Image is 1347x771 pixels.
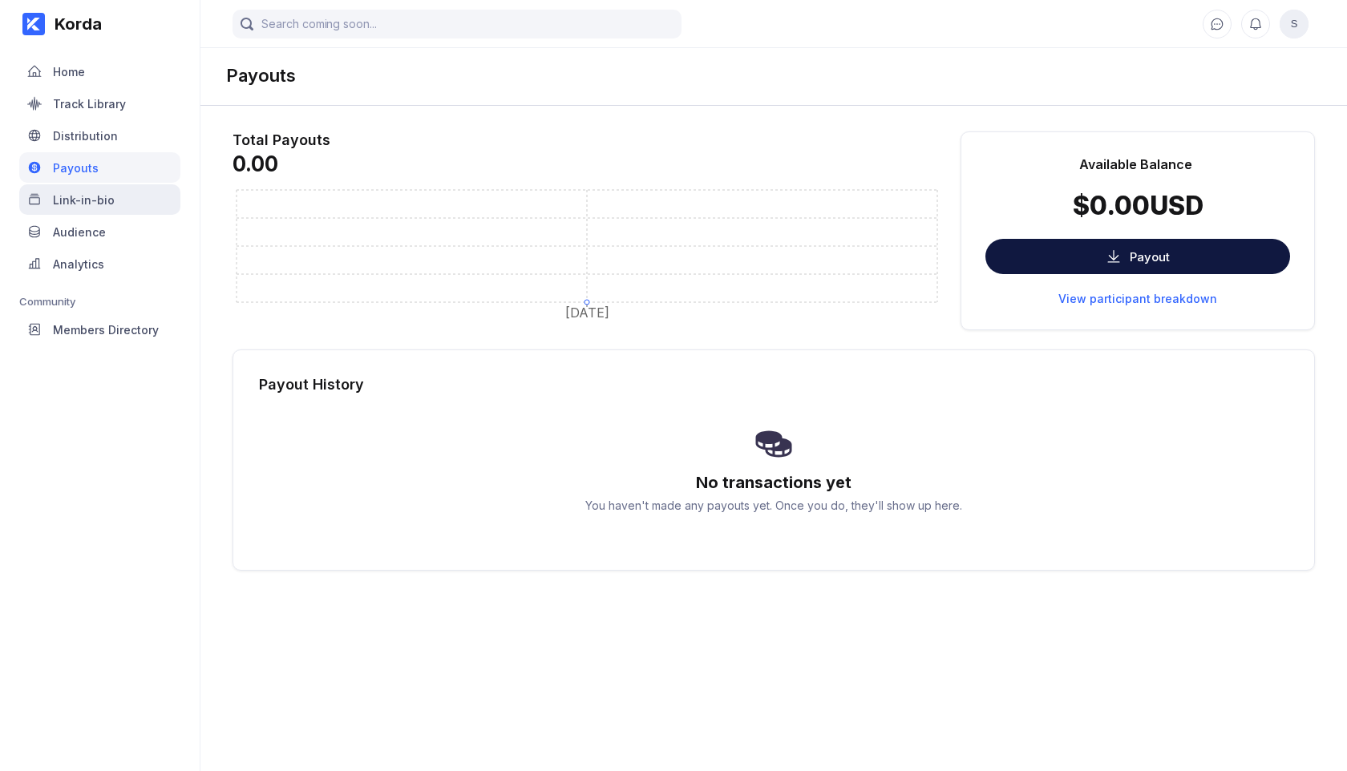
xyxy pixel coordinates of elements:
[19,216,180,248] a: Audience
[19,314,180,346] a: Members Directory
[565,305,609,321] tspan: [DATE]
[19,152,180,184] a: Payouts
[19,120,180,152] a: Distribution
[1130,249,1170,264] div: Payout
[53,193,115,207] div: Link-in-bio
[233,131,941,148] div: Total Payouts
[1073,190,1203,221] div: $ 0.00 USD
[19,295,180,308] div: Community
[1079,156,1192,172] div: Available Balance
[53,129,118,143] div: Distribution
[1058,292,1217,305] div: View participant breakdown
[53,323,159,337] div: Members Directory
[19,248,180,281] a: Analytics
[1280,10,1309,38] button: S
[985,239,1290,274] button: Payout
[19,56,180,88] a: Home
[233,151,941,176] div: 0.00
[53,225,106,239] div: Audience
[53,257,104,271] div: Analytics
[226,65,296,86] div: Payouts
[53,65,85,79] div: Home
[696,473,851,492] div: No transactions yet
[45,14,102,34] div: Korda
[259,376,1288,393] div: Payout History
[19,88,180,120] a: Track Library
[53,161,99,175] div: Payouts
[585,499,962,512] div: You haven't made any payouts yet. Once you do, they'll show up here.
[19,184,180,216] a: Link-in-bio
[233,10,682,38] input: Search coming soon...
[1280,10,1309,38] div: Shaina
[53,97,126,111] div: Track Library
